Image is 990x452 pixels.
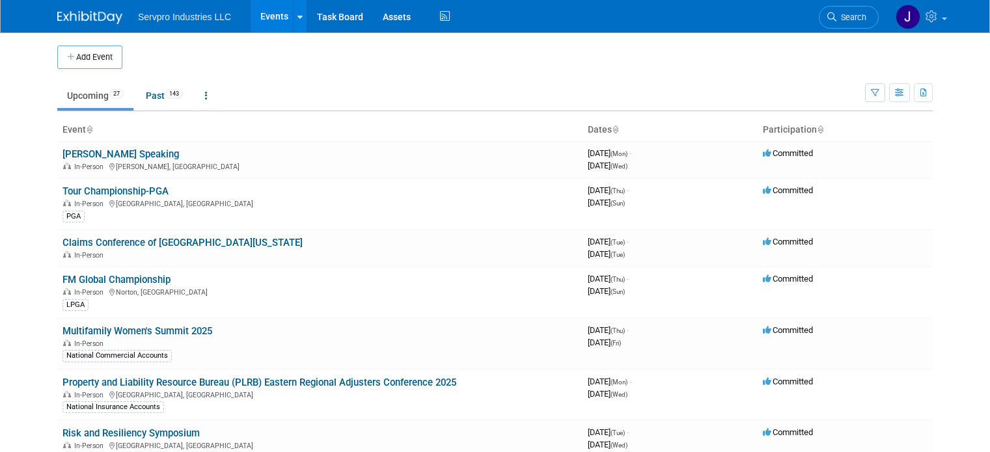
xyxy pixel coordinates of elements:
[63,391,71,397] img: In-Person Event
[588,389,627,399] span: [DATE]
[63,163,71,169] img: In-Person Event
[611,163,627,170] span: (Wed)
[74,442,107,450] span: In-Person
[611,429,625,436] span: (Tue)
[62,440,577,450] div: [GEOGRAPHIC_DATA], [GEOGRAPHIC_DATA]
[588,427,629,437] span: [DATE]
[62,350,172,362] div: National Commercial Accounts
[588,237,629,246] span: [DATE]
[611,391,627,398] span: (Wed)
[62,148,179,160] a: [PERSON_NAME] Speaking
[611,200,625,207] span: (Sun)
[57,119,583,141] th: Event
[836,12,866,22] span: Search
[62,377,456,388] a: Property and Liability Resource Bureau (PLRB) Eastern Regional Adjusters Conference 2025
[611,379,627,386] span: (Mon)
[763,237,813,246] span: Committed
[611,239,625,246] span: (Tue)
[611,327,625,334] span: (Thu)
[763,185,813,195] span: Committed
[611,339,621,347] span: (Fri)
[763,274,813,284] span: Committed
[588,338,621,347] span: [DATE]
[62,161,577,171] div: [PERSON_NAME], [GEOGRAPHIC_DATA]
[62,198,577,208] div: [GEOGRAPHIC_DATA], [GEOGRAPHIC_DATA]
[627,427,629,437] span: -
[74,288,107,297] span: In-Person
[611,276,625,283] span: (Thu)
[611,442,627,449] span: (Wed)
[62,401,164,413] div: National Insurance Accounts
[629,377,631,386] span: -
[763,148,813,158] span: Committed
[583,119,758,141] th: Dates
[74,163,107,171] span: In-Person
[74,200,107,208] span: In-Person
[62,286,577,297] div: Norton, [GEOGRAPHIC_DATA]
[763,427,813,437] span: Committed
[588,440,627,449] span: [DATE]
[612,124,618,135] a: Sort by Start Date
[763,325,813,335] span: Committed
[588,274,629,284] span: [DATE]
[817,124,823,135] a: Sort by Participation Type
[86,124,92,135] a: Sort by Event Name
[62,274,171,286] a: FM Global Championship
[896,5,920,29] img: Joshua Parrish
[627,237,629,246] span: -
[627,325,629,335] span: -
[62,299,89,311] div: LPGA
[611,150,627,157] span: (Mon)
[819,6,879,29] a: Search
[588,377,631,386] span: [DATE]
[611,288,625,295] span: (Sun)
[74,391,107,399] span: In-Person
[611,251,625,258] span: (Tue)
[165,89,183,99] span: 143
[63,288,71,295] img: In-Person Event
[588,161,627,170] span: [DATE]
[136,83,193,108] a: Past143
[62,237,303,248] a: Claims Conference of [GEOGRAPHIC_DATA][US_STATE]
[62,427,200,439] a: Risk and Resiliency Symposium
[588,286,625,296] span: [DATE]
[138,12,231,22] span: Servpro Industries LLC
[74,339,107,348] span: In-Person
[588,198,625,207] span: [DATE]
[62,185,169,197] a: Tour Championship-PGA
[57,46,122,69] button: Add Event
[588,249,625,259] span: [DATE]
[109,89,124,99] span: 27
[629,148,631,158] span: -
[627,274,629,284] span: -
[758,119,933,141] th: Participation
[611,187,625,194] span: (Thu)
[588,148,631,158] span: [DATE]
[57,83,133,108] a: Upcoming27
[62,211,85,222] div: PGA
[588,185,629,195] span: [DATE]
[63,339,71,346] img: In-Person Event
[627,185,629,195] span: -
[74,251,107,259] span: In-Person
[63,251,71,258] img: In-Person Event
[62,389,577,399] div: [GEOGRAPHIC_DATA], [GEOGRAPHIC_DATA]
[62,325,212,337] a: Multifamily Women's Summit 2025
[588,325,629,335] span: [DATE]
[763,377,813,386] span: Committed
[57,11,122,24] img: ExhibitDay
[63,200,71,206] img: In-Person Event
[63,442,71,448] img: In-Person Event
